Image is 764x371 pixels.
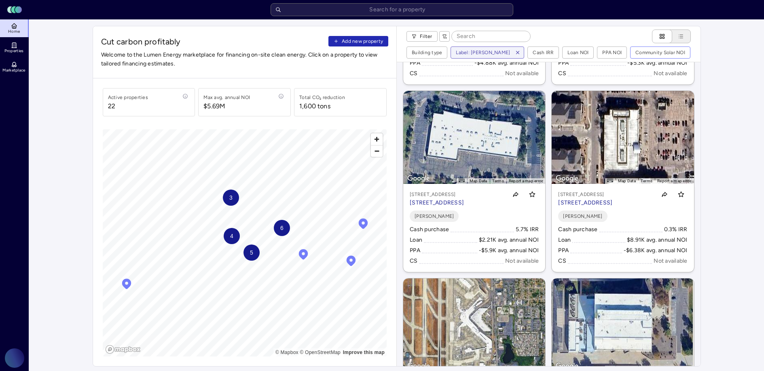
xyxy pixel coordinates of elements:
[567,48,588,57] div: Loan NOI
[452,31,530,42] input: Search
[343,350,385,355] a: Map feedback
[558,236,571,245] div: Loan
[420,32,432,40] span: Filter
[563,212,602,220] span: [PERSON_NAME]
[108,101,148,111] span: 22
[203,93,250,101] div: Max avg. annual NOI
[558,59,569,67] div: PPA
[664,30,691,43] button: List view
[108,93,148,101] div: Active properties
[664,225,688,234] div: 0.3% IRR
[631,47,690,58] button: Community Solar NOI
[299,101,330,111] div: 1,600 tons
[121,278,133,292] div: Map marker
[243,245,260,261] div: Map marker
[410,69,418,78] div: CS
[652,30,672,43] button: Cards view
[371,145,383,157] span: Zoom out
[280,223,283,232] span: 6
[474,59,539,67] div: -$4.88K avg. annual NOI
[558,225,597,234] div: Cash purchase
[274,220,290,236] div: Map marker
[410,246,420,255] div: PPA
[451,47,512,58] button: Label: [PERSON_NAME]
[410,257,418,266] div: CS
[407,47,447,58] button: Building type
[345,255,357,269] div: Map marker
[563,47,593,58] button: Loan NOI
[597,47,626,58] button: PPA NOI
[223,190,239,206] div: Map marker
[627,59,688,67] div: -$5.3K avg. annual NOI
[229,193,232,202] span: 3
[250,248,253,257] span: 5
[101,36,326,47] span: Cut carbon profitably
[342,37,383,45] span: Add new property
[558,257,566,266] div: CS
[456,48,510,57] div: Label: [PERSON_NAME]
[602,48,622,57] div: PPA NOI
[558,190,612,198] p: [STREET_ADDRESS]
[371,145,383,157] button: Zoom out
[410,225,449,234] div: Cash purchase
[8,29,20,34] span: Home
[403,91,545,272] a: Map[STREET_ADDRESS][STREET_ADDRESS]Toggle favorite[PERSON_NAME]Cash purchase5.7% IRRLoan$2.21K av...
[415,212,454,220] span: [PERSON_NAME]
[300,350,341,355] a: OpenStreetMap
[479,236,539,245] div: $2.21K avg. annual NOI
[558,69,566,78] div: CS
[101,51,389,68] span: Welcome to the Lumen Energy marketplace for financing on-site clean energy. Click on a property t...
[357,217,369,232] div: Map marker
[654,257,687,266] div: Not available
[675,188,688,201] button: Toggle favorite
[624,246,688,255] div: -$6.38K avg. annual NOI
[406,31,438,42] button: Filter
[654,69,687,78] div: Not available
[552,91,694,272] a: Map[STREET_ADDRESS][STREET_ADDRESS]Toggle favorite[PERSON_NAME]Cash purchase0.3% IRRLoan$8.91K av...
[533,48,554,57] div: Cash IRR
[275,350,298,355] a: Mapbox
[328,36,388,46] button: Add new property
[635,48,685,57] div: Community Solar NOI
[297,248,309,263] div: Map marker
[103,129,387,356] canvas: Map
[224,228,240,244] div: Map marker
[412,48,442,57] div: Building type
[2,68,25,73] span: Marketplace
[505,69,539,78] div: Not available
[203,101,250,111] span: $5.69M
[528,47,559,58] button: Cash IRR
[516,225,539,234] div: 5.7% IRR
[410,190,464,198] p: [STREET_ADDRESS]
[479,246,539,255] div: -$5.9K avg. annual NOI
[558,246,569,255] div: PPA
[627,236,688,245] div: $8.91K avg. annual NOI
[505,257,539,266] div: Not available
[410,198,464,207] p: [STREET_ADDRESS]
[105,345,141,354] a: Mapbox logo
[410,59,420,67] div: PPA
[271,3,513,16] input: Search for a property
[299,93,345,101] div: Total CO₂ reduction
[230,232,233,240] span: 4
[371,133,383,145] button: Zoom in
[4,48,24,53] span: Properties
[526,188,539,201] button: Toggle favorite
[558,198,612,207] p: [STREET_ADDRESS]
[410,236,422,245] div: Loan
